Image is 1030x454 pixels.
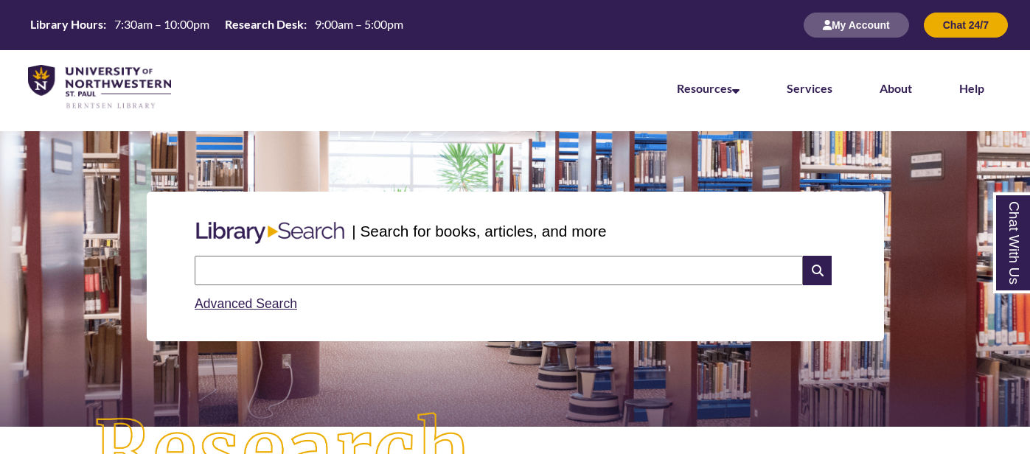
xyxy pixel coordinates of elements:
[24,16,409,34] a: Hours Today
[787,81,832,95] a: Services
[803,256,831,285] i: Search
[677,81,740,95] a: Resources
[315,17,403,31] span: 9:00am – 5:00pm
[195,296,297,311] a: Advanced Search
[352,220,606,242] p: | Search for books, articles, and more
[219,16,309,32] th: Research Desk:
[114,17,209,31] span: 7:30am – 10:00pm
[24,16,108,32] th: Library Hours:
[804,18,909,31] a: My Account
[28,65,171,110] img: UNWSP Library Logo
[880,81,912,95] a: About
[924,13,1008,38] button: Chat 24/7
[804,13,909,38] button: My Account
[959,81,984,95] a: Help
[24,16,409,32] table: Hours Today
[924,18,1008,31] a: Chat 24/7
[189,216,352,250] img: Libary Search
